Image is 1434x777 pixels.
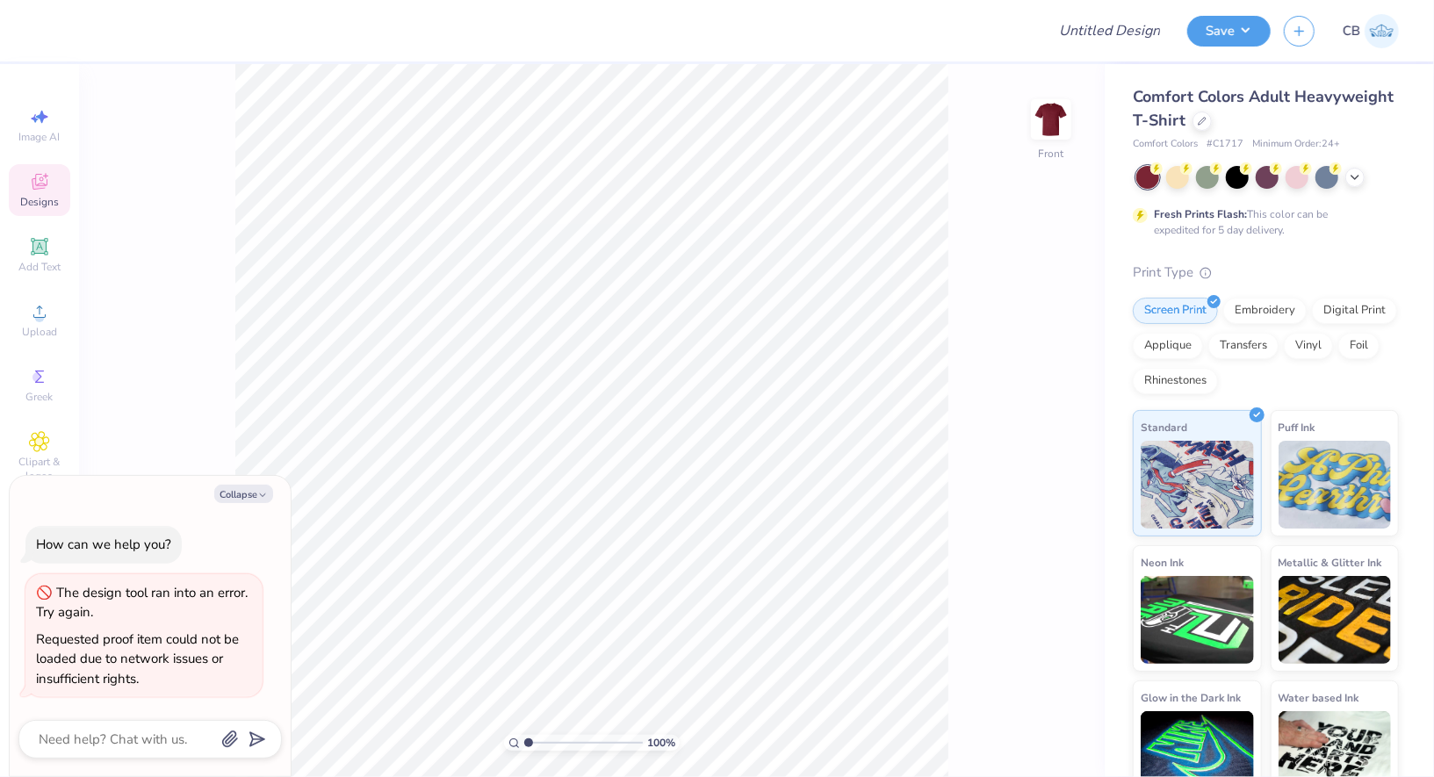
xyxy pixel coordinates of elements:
[1279,553,1382,572] span: Metallic & Glitter Ink
[1207,137,1243,152] span: # C1717
[1141,576,1254,664] img: Neon Ink
[1338,333,1380,359] div: Foil
[26,390,54,404] span: Greek
[1154,206,1370,238] div: This color can be expedited for 5 day delivery.
[1343,14,1399,48] a: CB
[214,485,273,503] button: Collapse
[1252,137,1340,152] span: Minimum Order: 24 +
[1133,263,1399,283] div: Print Type
[1279,576,1392,664] img: Metallic & Glitter Ink
[1133,368,1218,394] div: Rhinestones
[1141,688,1241,707] span: Glow in the Dark Ink
[1284,333,1333,359] div: Vinyl
[19,130,61,144] span: Image AI
[36,536,171,553] div: How can we help you?
[1039,146,1064,162] div: Front
[1279,418,1315,436] span: Puff Ink
[36,584,248,622] div: The design tool ran into an error. Try again.
[1312,298,1397,324] div: Digital Print
[18,260,61,274] span: Add Text
[1141,553,1184,572] span: Neon Ink
[1141,441,1254,529] img: Standard
[1154,207,1247,221] strong: Fresh Prints Flash:
[20,195,59,209] span: Designs
[36,630,239,687] div: Requested proof item could not be loaded due to network issues or insufficient rights.
[1279,441,1392,529] img: Puff Ink
[1045,13,1174,48] input: Untitled Design
[1133,137,1198,152] span: Comfort Colors
[1365,14,1399,48] img: Chhavi Bansal
[1208,333,1279,359] div: Transfers
[1279,688,1359,707] span: Water based Ink
[1133,333,1203,359] div: Applique
[1141,418,1187,436] span: Standard
[1133,86,1394,131] span: Comfort Colors Adult Heavyweight T-Shirt
[1034,102,1069,137] img: Front
[22,325,57,339] span: Upload
[1133,298,1218,324] div: Screen Print
[1223,298,1307,324] div: Embroidery
[1187,16,1271,47] button: Save
[9,455,70,483] span: Clipart & logos
[1343,21,1360,41] span: CB
[647,735,675,751] span: 100 %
